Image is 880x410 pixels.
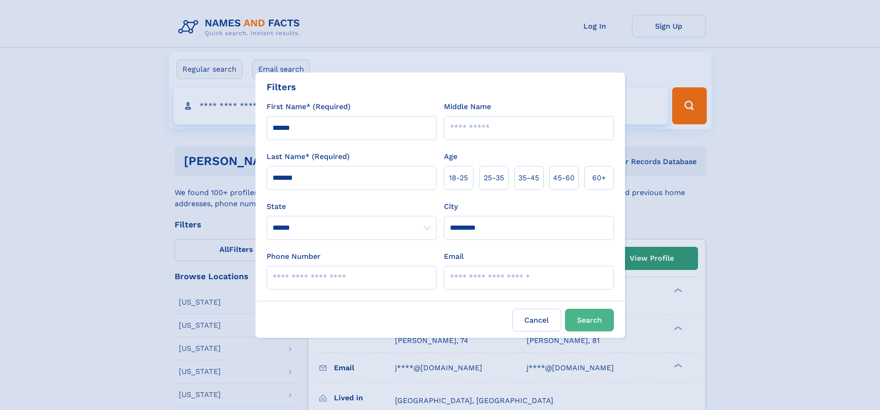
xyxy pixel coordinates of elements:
[444,251,464,262] label: Email
[512,309,561,331] label: Cancel
[267,201,437,212] label: State
[518,172,539,184] span: 35‑45
[565,309,614,331] button: Search
[267,251,321,262] label: Phone Number
[444,201,458,212] label: City
[267,151,350,162] label: Last Name* (Required)
[267,101,351,112] label: First Name* (Required)
[449,172,468,184] span: 18‑25
[444,101,491,112] label: Middle Name
[553,172,575,184] span: 45‑60
[484,172,504,184] span: 25‑35
[267,80,296,94] div: Filters
[592,172,606,184] span: 60+
[444,151,457,162] label: Age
